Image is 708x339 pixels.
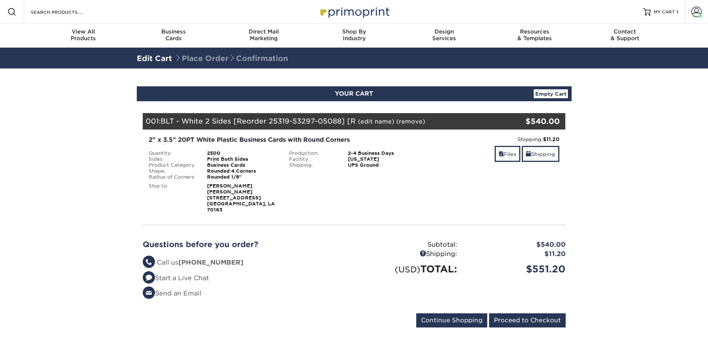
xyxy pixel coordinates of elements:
[495,116,560,127] div: $540.00
[161,117,356,125] span: BLT - White 2 Sides [Reorder 25319-53297-05088] [R
[463,249,571,259] div: $11.20
[309,24,399,48] a: Shop ByIndustry
[201,168,284,174] div: Rounded 4 Corners
[358,118,394,125] a: (edit name)
[489,28,580,42] div: & Templates
[317,4,391,20] img: Primoprint
[38,24,129,48] a: View AllProducts
[416,313,487,327] input: Continue Shopping
[143,156,202,162] div: Sides:
[543,136,559,142] strong: $11.20
[219,24,309,48] a: Direct MailMarketing
[284,162,342,168] div: Shipping:
[38,28,129,35] span: View All
[395,265,420,274] small: (USD)
[38,28,129,42] div: Products
[143,168,202,174] div: Shape:
[342,150,424,156] div: 2-4 Business Days
[143,240,349,249] h2: Questions before you order?
[676,9,678,15] span: 1
[580,24,670,48] a: Contact& Support
[534,89,568,98] a: Empty Cart
[335,90,373,97] span: YOUR CART
[463,240,571,250] div: $540.00
[495,146,520,162] a: Files
[143,113,495,129] div: 001:
[489,24,580,48] a: Resources& Templates
[354,249,463,259] div: Shipping:
[526,151,531,157] span: shipping
[399,28,489,35] span: Design
[30,7,103,16] input: SEARCH PRODUCTS.....
[219,28,309,35] span: Direct Mail
[143,290,201,297] a: Send an Email
[399,28,489,42] div: Services
[178,259,243,266] strong: [PHONE_NUMBER]
[354,262,463,276] div: TOTAL:
[143,162,202,168] div: Product Category:
[342,162,424,168] div: UPS Ground
[207,183,275,212] strong: [PERSON_NAME] [PERSON_NAME] [STREET_ADDRESS] [GEOGRAPHIC_DATA], LA 70163
[143,174,202,180] div: Radius of Corners:
[499,151,504,157] span: files
[128,24,219,48] a: BusinessCards
[219,28,309,42] div: Marketing
[489,28,580,35] span: Resources
[149,135,419,144] div: 2" x 3.5" 20PT White Plastic Business Cards with Round Corners
[201,150,284,156] div: 2500
[654,9,675,15] span: MY CART
[137,54,172,63] a: Edit Cart
[342,156,424,162] div: [US_STATE]
[174,54,288,63] span: Place Order Confirmation
[399,24,489,48] a: DesignServices
[201,162,284,168] div: Business Cards
[143,183,202,213] div: Ship to:
[580,28,670,35] span: Contact
[128,28,219,42] div: Cards
[430,135,560,143] div: Shipping:
[522,146,559,162] a: Shipping
[489,313,566,327] input: Proceed to Checkout
[284,150,342,156] div: Production:
[143,150,202,156] div: Quantity:
[201,174,284,180] div: Rounded 1/8"
[143,274,209,282] a: Start a Live Chat
[354,240,463,250] div: Subtotal:
[284,156,342,162] div: Facility:
[309,28,399,42] div: Industry
[396,118,425,125] a: (remove)
[143,258,349,268] li: Call us
[309,28,399,35] span: Shop By
[128,28,219,35] span: Business
[463,262,571,276] div: $551.20
[580,28,670,42] div: & Support
[201,156,284,162] div: Print Both Sides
